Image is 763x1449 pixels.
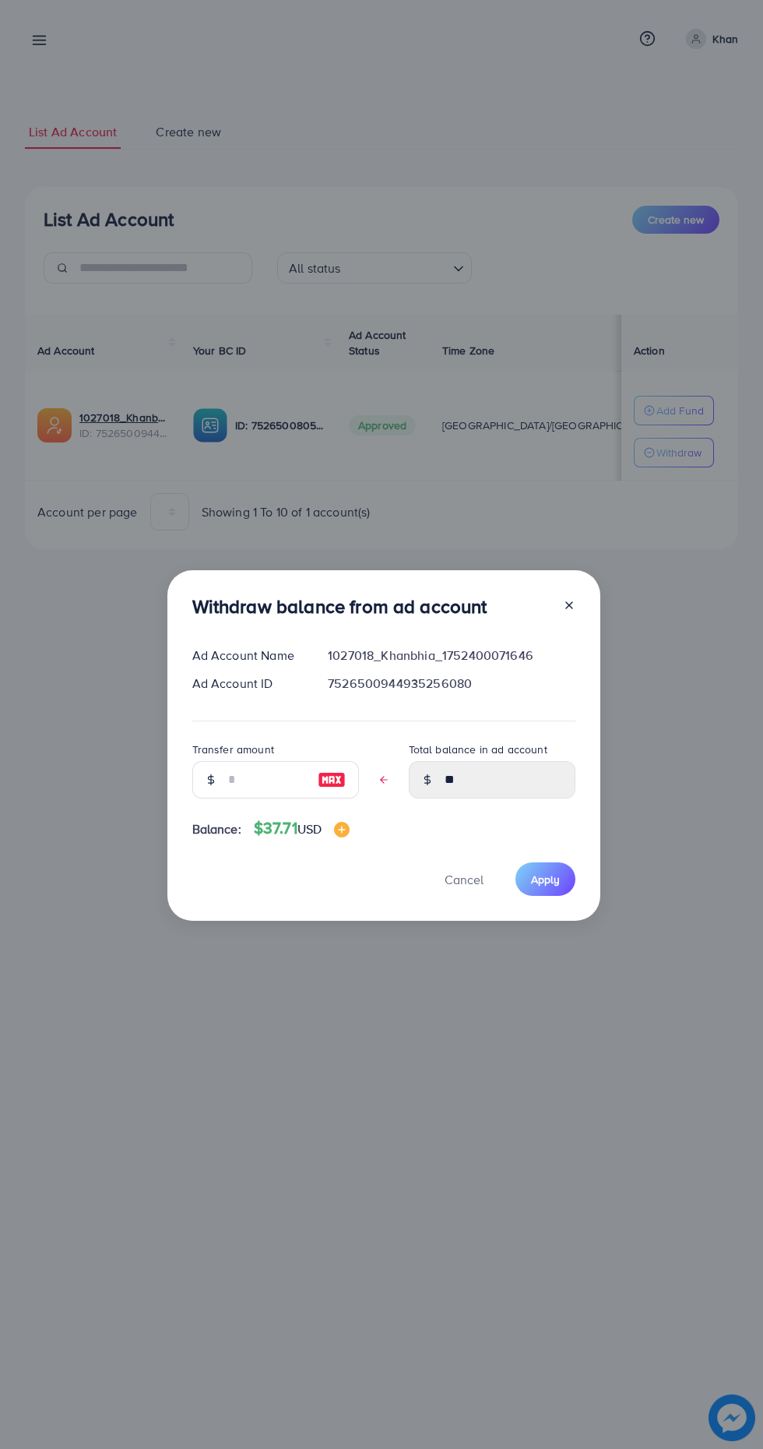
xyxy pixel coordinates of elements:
[425,862,503,896] button: Cancel
[515,862,575,896] button: Apply
[254,819,350,838] h4: $37.71
[180,675,316,693] div: Ad Account ID
[409,742,547,757] label: Total balance in ad account
[445,871,483,888] span: Cancel
[334,822,350,837] img: image
[192,820,241,838] span: Balance:
[531,872,560,887] span: Apply
[318,770,346,789] img: image
[192,595,487,618] h3: Withdraw balance from ad account
[180,647,316,665] div: Ad Account Name
[315,675,587,693] div: 7526500944935256080
[315,647,587,665] div: 1027018_Khanbhia_1752400071646
[297,820,322,837] span: USD
[192,742,274,757] label: Transfer amount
